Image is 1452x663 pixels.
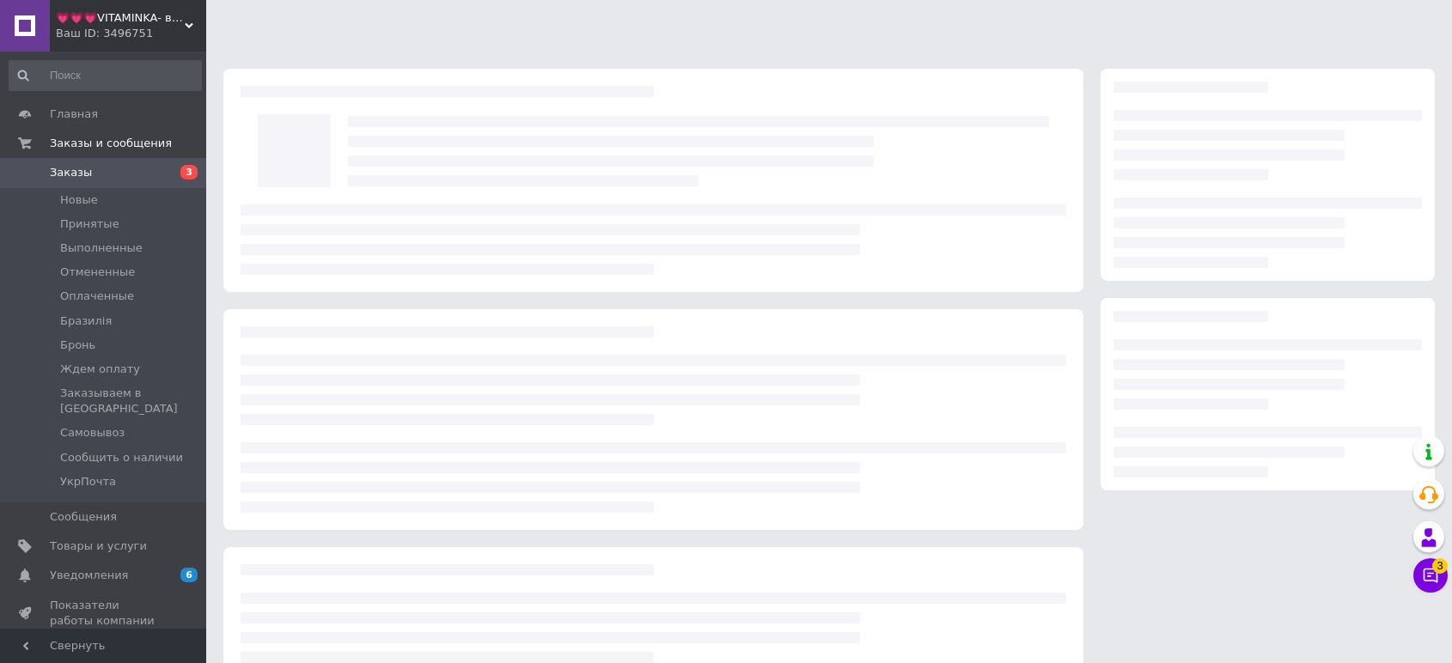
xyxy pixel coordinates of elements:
[50,136,172,151] span: Заказы и сообщения
[180,165,198,179] span: 3
[1413,558,1448,593] button: Чат с покупателем3
[50,568,128,583] span: Уведомления
[50,165,92,180] span: Заказы
[50,509,117,525] span: Сообщения
[60,338,95,353] span: Бронь
[56,10,185,26] span: 💗💗💗VITAMINKA- витамины из США
[60,289,134,304] span: Оплаченные
[60,362,140,377] span: Ждем оплату
[56,26,206,41] div: Ваш ID: 3496751
[60,386,200,417] span: Заказываем в [GEOGRAPHIC_DATA]
[60,192,98,208] span: Новые
[1432,554,1448,569] span: 3
[50,598,159,629] span: Показатели работы компании
[60,425,125,441] span: Самовывоз
[60,240,143,256] span: Выполненные
[60,313,112,329] span: Бразилія
[50,538,147,554] span: Товары и услуги
[180,568,198,582] span: 6
[60,474,116,490] span: УкрПочта
[60,265,135,280] span: Отмененные
[9,60,202,91] input: Поиск
[60,450,183,465] span: Сообщить о наличии
[50,106,98,122] span: Главная
[60,216,119,232] span: Принятые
